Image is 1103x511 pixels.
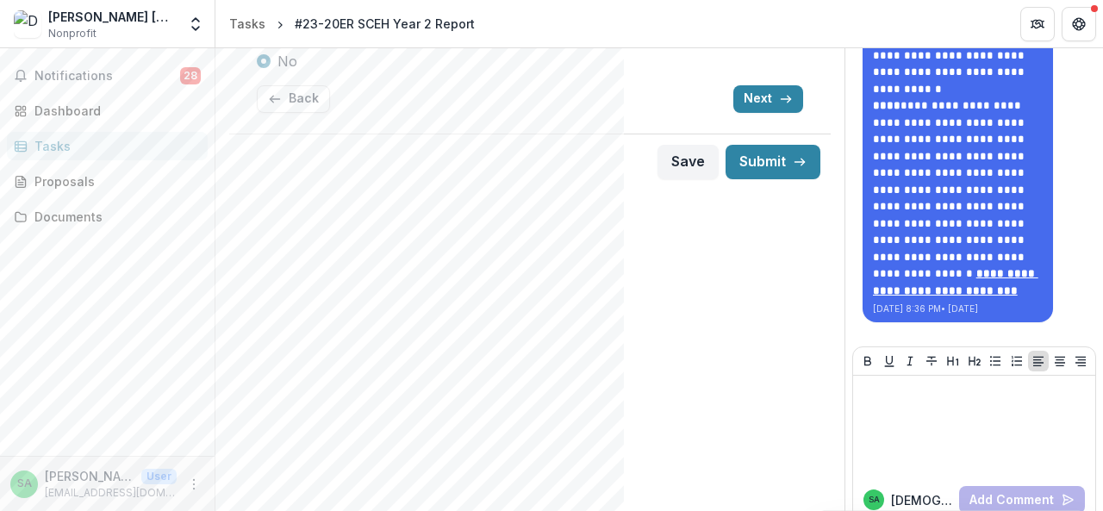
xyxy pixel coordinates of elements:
[295,15,475,33] div: #23-20ER SCEH Year 2 Report
[17,478,32,489] div: Sunita Arora
[1006,351,1027,371] button: Ordered List
[7,97,208,125] a: Dashboard
[657,145,719,179] button: Save
[1020,7,1055,41] button: Partners
[891,491,952,509] p: [DEMOGRAPHIC_DATA] A
[1028,351,1049,371] button: Align Left
[48,26,97,41] span: Nonprofit
[7,132,208,160] a: Tasks
[34,172,194,190] div: Proposals
[277,51,297,72] span: No
[900,351,920,371] button: Italicize
[733,85,803,113] button: Next
[45,485,177,501] p: [EMAIL_ADDRESS][DOMAIN_NAME]
[34,137,194,155] div: Tasks
[34,102,194,120] div: Dashboard
[180,67,201,84] span: 28
[34,69,180,84] span: Notifications
[943,351,963,371] button: Heading 1
[45,467,134,485] p: [PERSON_NAME]
[14,10,41,38] img: Dr. Shroff's Charity Eye Hospital
[873,302,1043,315] p: [DATE] 8:36 PM • [DATE]
[1062,7,1096,41] button: Get Help
[857,351,878,371] button: Bold
[222,11,482,36] nav: breadcrumb
[879,351,900,371] button: Underline
[184,474,204,495] button: More
[7,203,208,231] a: Documents
[257,85,330,113] button: Back
[229,15,265,33] div: Tasks
[141,469,177,484] p: User
[1070,351,1091,371] button: Align Right
[7,167,208,196] a: Proposals
[985,351,1006,371] button: Bullet List
[726,145,820,179] button: Submit
[7,62,208,90] button: Notifications28
[222,11,272,36] a: Tasks
[869,495,880,504] div: Sunita Arora
[921,351,942,371] button: Strike
[48,8,177,26] div: [PERSON_NAME] [GEOGRAPHIC_DATA]
[964,351,985,371] button: Heading 2
[34,208,194,226] div: Documents
[184,7,208,41] button: Open entity switcher
[1050,351,1070,371] button: Align Center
